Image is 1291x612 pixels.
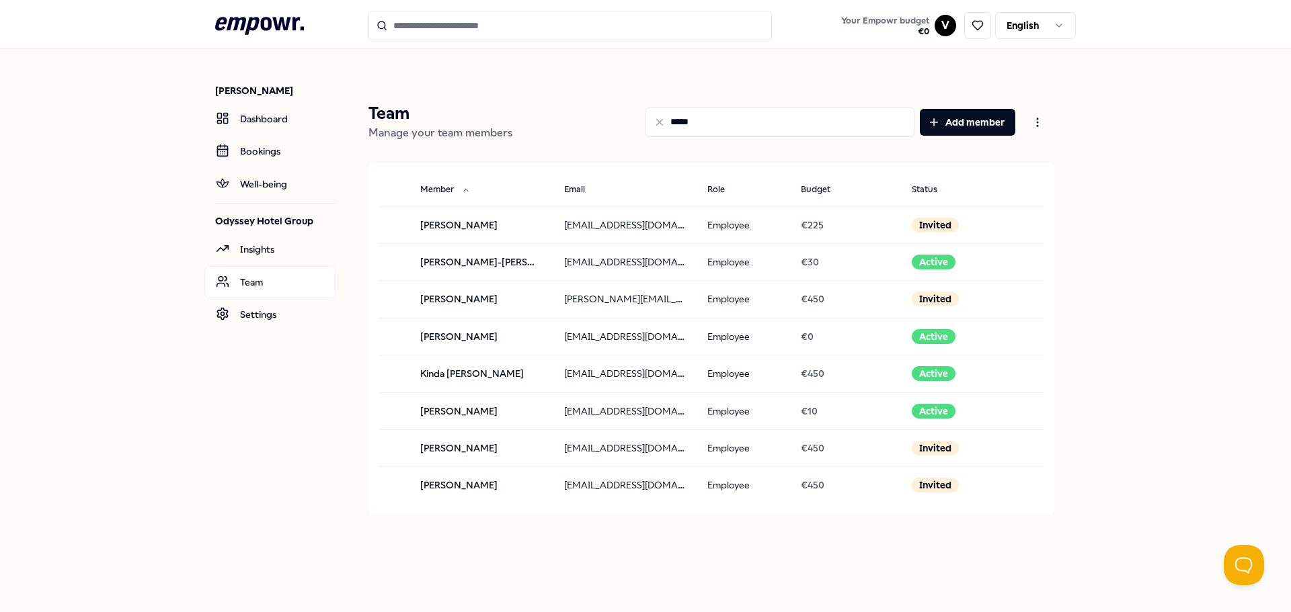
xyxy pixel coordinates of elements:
span: Your Empowr budget [841,15,929,26]
td: [EMAIL_ADDRESS][DOMAIN_NAME] [553,429,697,466]
span: € 450 [801,368,824,379]
div: Active [912,255,955,269]
button: Status [901,177,964,204]
td: [PERSON_NAME] [409,467,553,504]
td: [EMAIL_ADDRESS][DOMAIN_NAME] [553,243,697,280]
td: [PERSON_NAME][EMAIL_ADDRESS][DOMAIN_NAME] [553,281,697,318]
button: Add member [920,109,1015,136]
td: Kinda [PERSON_NAME] [409,355,553,392]
td: [EMAIL_ADDRESS][DOMAIN_NAME] [553,392,697,429]
td: Employee [697,281,790,318]
span: € 0 [801,331,814,342]
button: Email [553,177,612,204]
td: Employee [697,243,790,280]
td: [PERSON_NAME] [409,392,553,429]
span: € 0 [841,26,929,37]
div: Invited [912,478,959,492]
p: [PERSON_NAME] [215,84,336,97]
a: Bookings [204,135,336,167]
span: € 225 [801,220,824,230]
td: [PERSON_NAME] [409,318,553,355]
td: Employee [697,206,790,243]
div: Active [912,329,955,344]
span: € 450 [801,443,824,453]
a: Your Empowr budget€0 [836,11,935,40]
button: Your Empowr budget€0 [838,13,932,40]
a: Insights [204,233,336,265]
p: Odyssey Hotel Group [215,214,336,228]
div: Active [912,404,955,419]
a: Dashboard [204,103,336,135]
div: Active [912,366,955,381]
button: V [935,15,956,36]
a: Well-being [204,168,336,200]
button: Budget [790,177,857,204]
td: [EMAIL_ADDRESS][DOMAIN_NAME] [553,318,697,355]
span: € 30 [801,257,819,267]
span: € 450 [801,294,824,304]
td: [EMAIL_ADDRESS][DOMAIN_NAME] [553,467,697,504]
button: Member [409,177,481,204]
div: Invited [912,292,959,306]
td: Employee [697,392,790,429]
td: Employee [697,318,790,355]
iframe: Help Scout Beacon - Open [1224,545,1264,585]
td: [PERSON_NAME] [409,429,553,466]
td: Employee [697,467,790,504]
td: Employee [697,355,790,392]
p: Team [368,103,512,124]
td: [EMAIL_ADDRESS][DOMAIN_NAME] [553,206,697,243]
td: [PERSON_NAME]-[PERSON_NAME] [409,243,553,280]
div: Invited [912,441,959,455]
span: Manage your team members [368,126,512,139]
td: [EMAIL_ADDRESS][DOMAIN_NAME] [553,355,697,392]
div: Invited [912,218,959,232]
td: [PERSON_NAME] [409,206,553,243]
input: Search for products, categories or subcategories [368,11,772,40]
button: Open menu [1021,109,1054,136]
td: [PERSON_NAME] [409,281,553,318]
a: Settings [204,298,336,331]
span: € 450 [801,480,824,490]
a: Team [204,266,336,298]
td: Employee [697,429,790,466]
span: € 10 [801,406,818,417]
button: Role [697,177,752,204]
